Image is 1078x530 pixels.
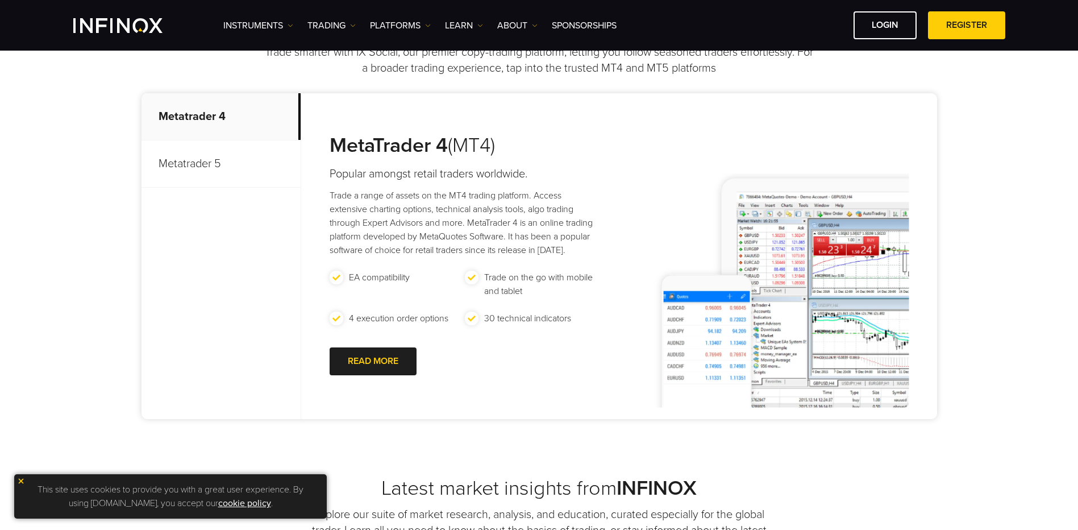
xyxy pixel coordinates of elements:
a: ABOUT [497,19,538,32]
p: Metatrader 4 [141,93,301,140]
p: This site uses cookies to provide you with a great user experience. By using [DOMAIN_NAME], you a... [20,480,321,513]
a: Learn [445,19,483,32]
p: Trade on the go with mobile and tablet [484,271,595,298]
a: cookie policy [218,498,271,509]
a: SPONSORSHIPS [552,19,617,32]
h3: (MT4) [330,133,601,158]
p: 4 execution order options [349,312,448,325]
strong: MetaTrader 4 [330,133,448,158]
p: Metatrader 5 [141,140,301,188]
a: REGISTER [928,11,1005,39]
strong: INFINOX [617,476,697,500]
p: 30 technical indicators [484,312,571,325]
p: EA compatibility [349,271,410,284]
a: PLATFORMS [370,19,431,32]
a: LOGIN [854,11,917,39]
p: Trade a range of assets on the MT4 trading platform. Access extensive charting options, technical... [330,189,601,257]
a: READ MORE [330,347,417,375]
img: yellow close icon [17,477,25,485]
a: Instruments [223,19,293,32]
h4: Popular amongst retail traders worldwide. [330,166,601,182]
a: INFINOX Logo [73,18,189,33]
a: TRADING [307,19,356,32]
h2: Latest market insights from [141,476,937,501]
p: Trade smarter with IX Social, our premier copy-trading platform, letting you follow seasoned trad... [264,44,815,76]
